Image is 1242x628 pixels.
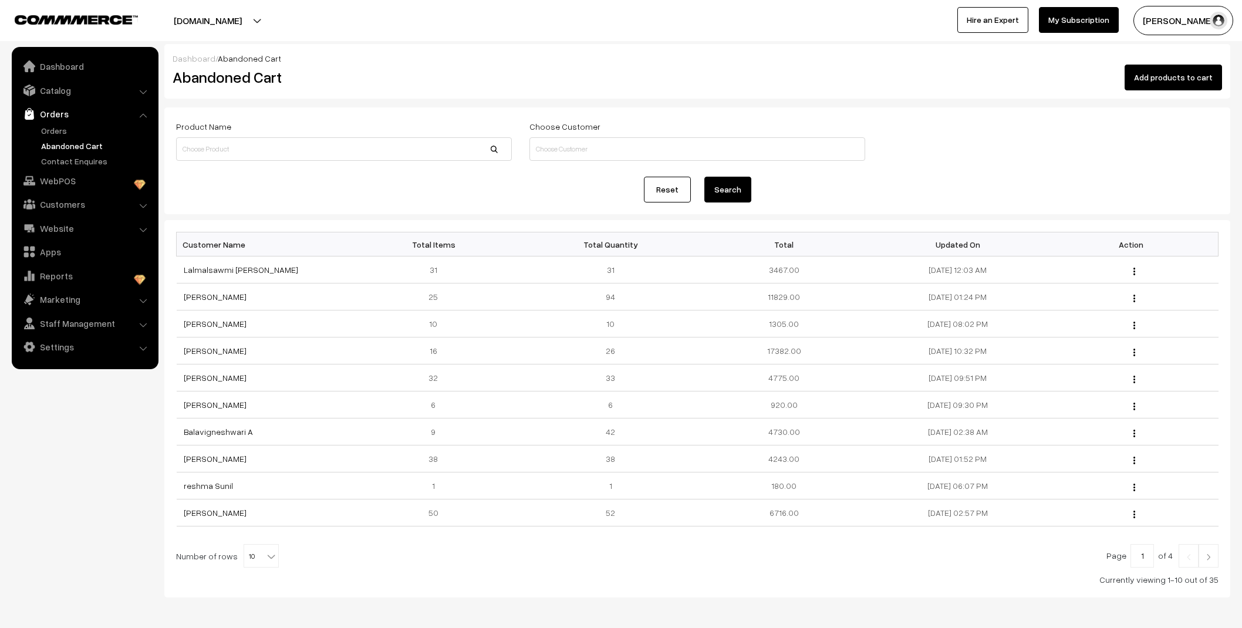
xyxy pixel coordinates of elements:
a: Customers [15,194,154,215]
td: 4730.00 [697,418,871,445]
img: Menu [1133,457,1135,464]
a: [PERSON_NAME] [184,346,247,356]
img: COMMMERCE [15,15,138,24]
a: Balavigneshwari A [184,427,253,437]
td: 6 [524,391,697,418]
a: Contact Enquires [38,155,154,167]
td: [DATE] 10:32 PM [871,337,1045,364]
td: 9 [350,418,524,445]
img: Menu [1133,403,1135,410]
input: Choose Customer [529,137,865,161]
img: Menu [1133,511,1135,518]
td: 920.00 [697,391,871,418]
img: Menu [1133,268,1135,275]
td: 94 [524,283,697,310]
td: 180.00 [697,472,871,499]
a: Reports [15,265,154,286]
td: [DATE] 09:30 PM [871,391,1045,418]
a: My Subscription [1039,7,1119,33]
td: 16 [350,337,524,364]
a: Staff Management [15,313,154,334]
img: Menu [1133,376,1135,383]
td: 6 [350,391,524,418]
a: COMMMERCE [15,12,117,26]
img: Menu [1133,322,1135,329]
div: Currently viewing 1-10 out of 35 [176,573,1219,586]
td: 50 [350,499,524,526]
label: Choose Customer [529,120,600,133]
td: 11829.00 [697,283,871,310]
td: 25 [350,283,524,310]
button: Add products to cart [1125,65,1222,90]
img: Menu [1133,349,1135,356]
th: Total [697,232,871,256]
a: Lalmalsawmi [PERSON_NAME] [184,265,298,275]
td: 3467.00 [697,256,871,283]
td: 31 [350,256,524,283]
td: 1 [524,472,697,499]
td: 38 [350,445,524,472]
a: Website [15,218,154,239]
td: 31 [524,256,697,283]
a: [PERSON_NAME] [184,373,247,383]
td: [DATE] 08:02 PM [871,310,1045,337]
img: Left [1183,553,1194,561]
td: 4775.00 [697,364,871,391]
a: Orders [38,124,154,137]
button: [DOMAIN_NAME] [133,6,283,35]
a: Settings [15,336,154,357]
td: 38 [524,445,697,472]
span: 10 [244,544,279,568]
a: [PERSON_NAME] [184,508,247,518]
span: Abandoned Cart [218,53,281,63]
a: WebPOS [15,170,154,191]
a: Hire an Expert [957,7,1028,33]
a: Dashboard [173,53,215,63]
button: [PERSON_NAME] [1133,6,1233,35]
span: Page [1106,551,1126,561]
span: 10 [244,545,278,568]
a: Abandoned Cart [38,140,154,152]
img: Menu [1133,484,1135,491]
th: Total Items [350,232,524,256]
th: Total Quantity [524,232,697,256]
td: [DATE] 01:24 PM [871,283,1045,310]
a: [PERSON_NAME] [184,292,247,302]
input: Choose Product [176,137,512,161]
img: user [1210,12,1227,29]
td: [DATE] 02:38 AM [871,418,1045,445]
a: [PERSON_NAME] [184,454,247,464]
a: [PERSON_NAME] [184,319,247,329]
td: 10 [350,310,524,337]
img: Menu [1133,295,1135,302]
a: Dashboard [15,56,154,77]
a: Reset [644,177,691,202]
a: reshma Sunil [184,481,233,491]
div: / [173,52,1222,65]
td: [DATE] 01:52 PM [871,445,1045,472]
label: Product Name [176,120,231,133]
td: [DATE] 09:51 PM [871,364,1045,391]
td: 10 [524,310,697,337]
td: 52 [524,499,697,526]
a: Catalog [15,80,154,101]
td: 1305.00 [697,310,871,337]
span: Number of rows [176,550,238,562]
a: [PERSON_NAME] [184,400,247,410]
h2: Abandoned Cart [173,68,511,86]
td: 6716.00 [697,499,871,526]
th: Action [1045,232,1219,256]
td: [DATE] 02:57 PM [871,499,1045,526]
a: Apps [15,241,154,262]
img: Menu [1133,430,1135,437]
td: 17382.00 [697,337,871,364]
img: Right [1203,553,1214,561]
td: 4243.00 [697,445,871,472]
button: Search [704,177,751,202]
td: 1 [350,472,524,499]
a: Marketing [15,289,154,310]
a: Orders [15,103,154,124]
td: [DATE] 06:07 PM [871,472,1045,499]
td: [DATE] 12:03 AM [871,256,1045,283]
td: 26 [524,337,697,364]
